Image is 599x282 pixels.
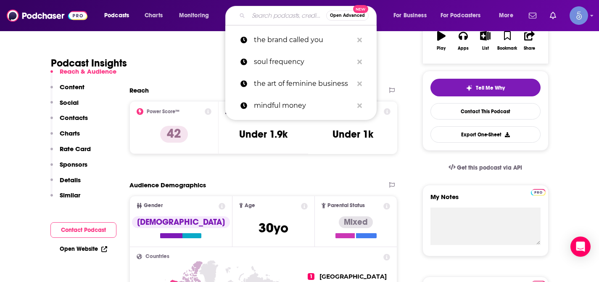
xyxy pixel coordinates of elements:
[393,10,427,21] span: For Business
[60,160,87,168] p: Sponsors
[435,9,493,22] button: open menu
[245,203,255,208] span: Age
[259,220,288,236] span: 30 yo
[160,126,188,143] p: 42
[430,26,452,56] button: Play
[50,160,87,176] button: Sponsors
[326,11,369,21] button: Open AdvancedNew
[474,26,496,56] button: List
[570,6,588,25] button: Show profile menu
[60,83,84,91] p: Content
[50,67,116,83] button: Reach & Audience
[60,129,80,137] p: Charts
[144,203,163,208] span: Gender
[179,10,209,21] span: Monitoring
[129,181,206,189] h2: Audience Demographics
[441,10,481,21] span: For Podcasters
[60,176,81,184] p: Details
[50,114,88,129] button: Contacts
[50,145,91,160] button: Rate Card
[147,109,179,114] h2: Power Score™
[50,83,84,98] button: Content
[476,85,505,91] span: Tell Me Why
[319,273,387,280] span: [GEOGRAPHIC_DATA]
[50,129,80,145] button: Charts
[482,46,489,51] div: List
[51,57,127,69] h1: Podcast Insights
[225,95,377,117] a: mindful money
[60,245,107,253] a: Open Website
[531,188,546,196] a: Pro website
[430,79,541,96] button: tell me why sparkleTell Me Why
[254,95,353,117] p: mindful money
[50,191,80,207] button: Similar
[254,51,353,73] p: soul frequency
[225,29,377,51] a: the brand called you
[353,5,368,13] span: New
[497,46,517,51] div: Bookmark
[458,46,469,51] div: Apps
[430,103,541,120] a: Contact This Podcast
[332,128,373,141] h3: Under 1k
[570,6,588,25] span: Logged in as Spiral5-G1
[50,222,116,238] button: Contact Podcast
[239,128,288,141] h3: Under 1.9k
[518,26,540,56] button: Share
[50,98,79,114] button: Social
[524,46,535,51] div: Share
[233,6,385,25] div: Search podcasts, credits, & more...
[327,203,365,208] span: Parental Status
[430,193,541,208] label: My Notes
[60,114,88,122] p: Contacts
[308,273,314,280] span: 1
[60,145,91,153] p: Rate Card
[225,73,377,95] a: the art of feminine business
[570,237,591,257] div: Open Intercom Messenger
[7,8,87,24] img: Podchaser - Follow, Share and Rate Podcasts
[388,9,437,22] button: open menu
[330,13,365,18] span: Open Advanced
[546,8,559,23] a: Show notifications dropdown
[129,86,149,94] h2: Reach
[339,216,373,228] div: Mixed
[437,46,446,51] div: Play
[248,9,326,22] input: Search podcasts, credits, & more...
[145,254,169,259] span: Countries
[499,10,513,21] span: More
[60,98,79,106] p: Social
[531,189,546,196] img: Podchaser Pro
[442,157,529,178] a: Get this podcast via API
[139,9,168,22] a: Charts
[496,26,518,56] button: Bookmark
[98,9,140,22] button: open menu
[525,8,540,23] a: Show notifications dropdown
[570,6,588,25] img: User Profile
[60,191,80,199] p: Similar
[225,51,377,73] a: soul frequency
[254,73,353,95] p: the art of feminine business
[132,216,230,228] div: [DEMOGRAPHIC_DATA]
[104,10,129,21] span: Podcasts
[173,9,220,22] button: open menu
[452,26,474,56] button: Apps
[50,176,81,192] button: Details
[493,9,524,22] button: open menu
[145,10,163,21] span: Charts
[457,164,522,171] span: Get this podcast via API
[60,67,116,75] p: Reach & Audience
[254,29,353,51] p: the brand called you
[430,126,541,143] button: Export One-Sheet
[466,85,472,91] img: tell me why sparkle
